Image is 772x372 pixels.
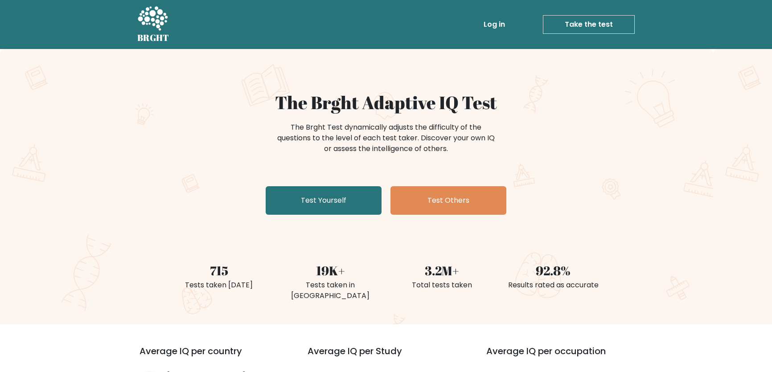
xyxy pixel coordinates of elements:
[503,280,604,290] div: Results rated as accurate
[280,261,381,280] div: 19K+
[168,92,604,113] h1: The Brght Adaptive IQ Test
[275,122,497,154] div: The Brght Test dynamically adjusts the difficulty of the questions to the level of each test take...
[137,4,169,45] a: BRGHT
[140,346,275,367] h3: Average IQ per country
[480,16,509,33] a: Log in
[391,261,492,280] div: 3.2M+
[308,346,465,367] h3: Average IQ per Study
[503,261,604,280] div: 92.8%
[486,346,644,367] h3: Average IQ per occupation
[266,186,382,215] a: Test Yourself
[168,261,269,280] div: 715
[543,15,635,34] a: Take the test
[168,280,269,290] div: Tests taken [DATE]
[137,33,169,43] h5: BRGHT
[390,186,506,215] a: Test Others
[280,280,381,301] div: Tests taken in [GEOGRAPHIC_DATA]
[391,280,492,290] div: Total tests taken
